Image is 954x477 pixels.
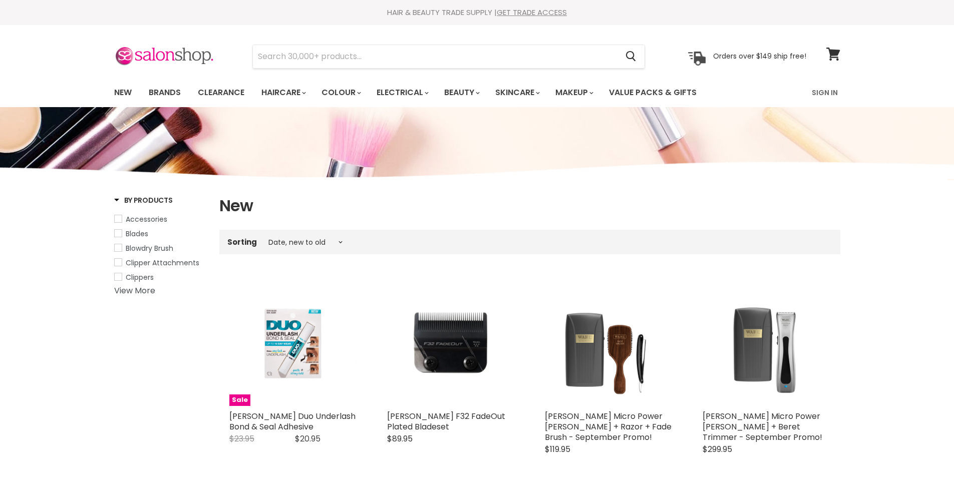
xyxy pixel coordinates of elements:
h3: By Products [114,195,173,205]
img: Wahl Micro Power Shaver + Beret Trimmer - September Promo! [703,278,830,406]
a: Beauty [437,82,486,103]
a: [PERSON_NAME] Micro Power [PERSON_NAME] + Razor + Fade Brush - September Promo! [545,410,672,443]
input: Search [253,45,618,68]
span: Accessories [126,214,167,224]
a: Value Packs & Gifts [601,82,704,103]
a: Wahl F32 FadeOut Plated Bladeset Wahl F32 FadeOut Plated Bladeset [387,278,515,406]
div: HAIR & BEAUTY TRADE SUPPLY | [102,8,853,18]
img: Wahl F32 FadeOut Plated Bladeset [387,278,515,406]
a: Sign In [806,82,844,103]
span: Clippers [126,272,154,282]
label: Sorting [227,238,257,246]
span: Clipper Attachments [126,258,199,268]
a: Blades [114,228,207,239]
span: $89.95 [387,433,413,444]
a: Blowdry Brush [114,243,207,254]
a: View More [114,285,155,296]
span: Blades [126,229,148,239]
nav: Main [102,78,853,107]
a: Clipper Attachments [114,257,207,268]
span: $23.95 [229,433,254,444]
a: Makeup [548,82,599,103]
form: Product [252,45,645,69]
a: Colour [314,82,367,103]
h1: New [219,195,840,216]
a: GET TRADE ACCESS [497,7,567,18]
span: Blowdry Brush [126,243,173,253]
span: $119.95 [545,443,570,455]
a: [PERSON_NAME] F32 FadeOut Plated Bladeset [387,410,505,432]
span: Sale [229,394,250,406]
a: Accessories [114,214,207,225]
img: Wahl Micro Power Shaver + Razor + Fade Brush - September Promo! [545,278,673,406]
a: Electrical [369,82,435,103]
p: Orders over $149 ship free! [713,52,806,61]
a: Clippers [114,272,207,283]
ul: Main menu [107,78,755,107]
a: Ardell Duo Underlash Bond & Seal Adhesive Ardell Duo Underlash Bond & Seal Adhesive Sale [229,278,357,406]
a: Haircare [254,82,312,103]
img: Ardell Duo Underlash Bond & Seal Adhesive [229,278,357,406]
a: Clearance [190,82,252,103]
a: Brands [141,82,188,103]
span: $20.95 [295,433,321,444]
a: [PERSON_NAME] Micro Power [PERSON_NAME] + Beret Trimmer - September Promo! [703,410,822,443]
a: Skincare [488,82,546,103]
button: Search [618,45,645,68]
a: New [107,82,139,103]
span: $299.95 [703,443,732,455]
a: [PERSON_NAME] Duo Underlash Bond & Seal Adhesive [229,410,356,432]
